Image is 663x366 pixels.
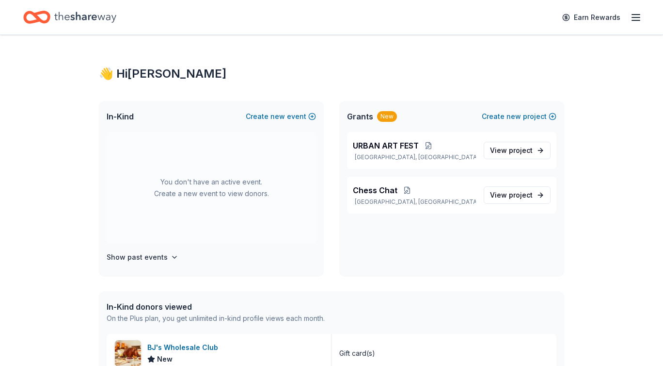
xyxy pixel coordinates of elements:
[482,111,556,122] button: Createnewproject
[270,111,285,122] span: new
[107,251,168,263] h4: Show past events
[509,146,533,154] span: project
[353,140,419,151] span: URBAN ART FEST
[377,111,397,122] div: New
[246,111,316,122] button: Createnewevent
[490,189,533,201] span: View
[509,191,533,199] span: project
[353,198,476,206] p: [GEOGRAPHIC_DATA], [GEOGRAPHIC_DATA]
[107,132,316,244] div: You don't have an active event. Create a new event to view donors.
[107,251,178,263] button: Show past events
[484,186,551,204] a: View project
[490,145,533,156] span: View
[556,9,626,26] a: Earn Rewards
[107,301,325,313] div: In-Kind donors viewed
[339,348,375,359] div: Gift card(s)
[353,153,476,161] p: [GEOGRAPHIC_DATA], [GEOGRAPHIC_DATA]
[347,111,373,122] span: Grants
[99,66,564,82] div: 👋 Hi [PERSON_NAME]
[353,184,397,196] span: Chess Chat
[107,313,325,324] div: On the Plus plan, you get unlimited in-kind profile views each month.
[157,353,173,365] span: New
[506,111,521,122] span: new
[23,6,116,29] a: Home
[484,142,551,159] a: View project
[147,342,222,353] div: BJ's Wholesale Club
[107,111,134,122] span: In-Kind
